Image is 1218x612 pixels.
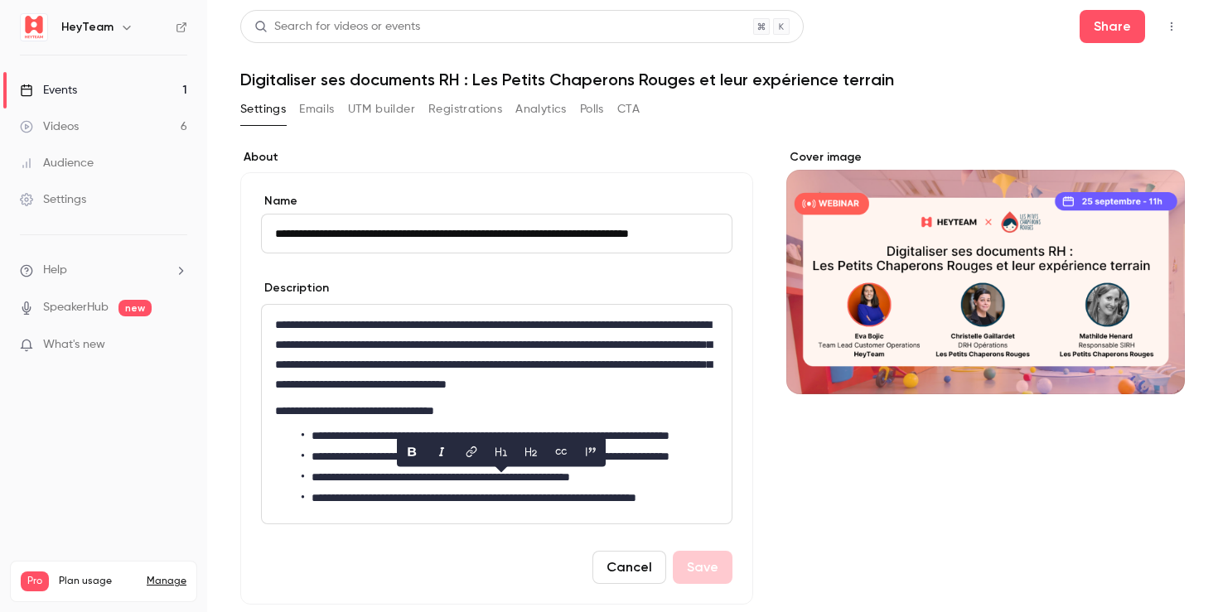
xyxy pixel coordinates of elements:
section: description [261,304,732,524]
span: Plan usage [59,575,137,588]
button: Registrations [428,96,502,123]
img: HeyTeam [21,14,47,41]
label: Cover image [786,149,1185,166]
section: Cover image [786,149,1185,394]
button: link [458,439,485,465]
button: bold [399,439,425,465]
iframe: Noticeable Trigger [167,338,187,353]
span: new [118,300,152,316]
div: Events [20,82,77,99]
button: italic [428,439,455,465]
button: UTM builder [348,96,415,123]
button: Cancel [592,551,666,584]
button: CTA [617,96,640,123]
div: Videos [20,118,79,135]
button: Settings [240,96,286,123]
button: Emails [299,96,334,123]
div: Settings [20,191,86,208]
label: Name [261,193,732,210]
span: What's new [43,336,105,354]
button: blockquote [578,439,604,465]
label: About [240,149,753,166]
span: Help [43,262,67,279]
label: Description [261,280,329,296]
button: Polls [580,96,604,123]
div: editor [262,305,732,523]
div: Search for videos or events [254,18,420,36]
a: SpeakerHub [43,299,109,316]
h6: HeyTeam [61,19,114,36]
span: Pro [21,571,49,591]
a: Manage [147,575,186,588]
button: Share [1080,10,1145,43]
h1: Digitaliser ses documents RH : Les Petits Chaperons Rouges et leur expérience terrain [240,70,1185,89]
li: help-dropdown-opener [20,262,187,279]
button: Analytics [515,96,567,123]
div: Audience [20,155,94,171]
